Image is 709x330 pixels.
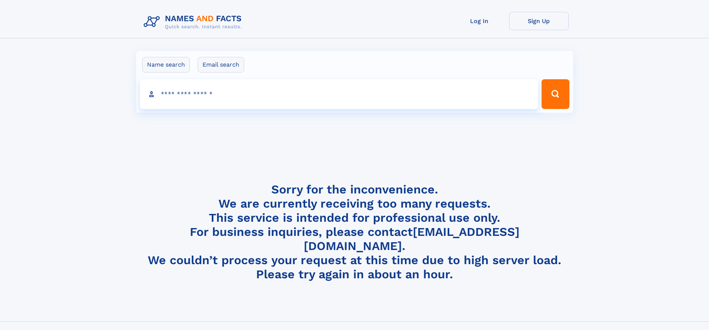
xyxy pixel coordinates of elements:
[140,79,539,109] input: search input
[542,79,569,109] button: Search Button
[509,12,569,30] a: Sign Up
[142,57,190,73] label: Name search
[198,57,244,73] label: Email search
[141,182,569,282] h4: Sorry for the inconvenience. We are currently receiving too many requests. This service is intend...
[141,12,248,32] img: Logo Names and Facts
[304,225,520,253] a: [EMAIL_ADDRESS][DOMAIN_NAME]
[450,12,509,30] a: Log In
